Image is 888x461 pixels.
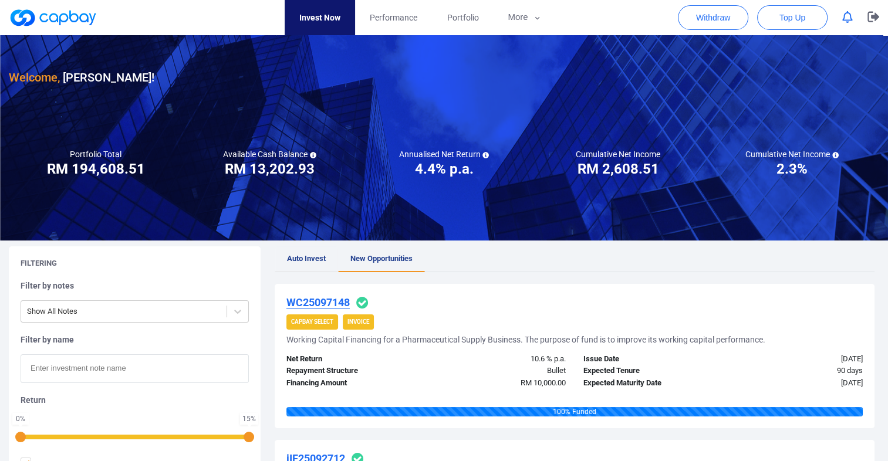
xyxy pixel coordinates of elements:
span: RM 10,000.00 [521,378,566,387]
div: 0 % [15,415,26,422]
div: Net Return [278,353,426,365]
button: Withdraw [678,5,748,30]
h3: RM 13,202.93 [225,160,315,178]
h3: 4.4% p.a. [414,160,473,178]
h3: RM 194,608.51 [47,160,145,178]
span: New Opportunities [350,254,413,263]
div: 10.6 % p.a. [426,353,575,365]
h3: [PERSON_NAME] ! [9,68,154,87]
div: 15 % [242,415,256,422]
h5: Working Capital Financing for a Pharmaceutical Supply Business. The purpose of fund is to improve... [286,334,765,345]
button: Top Up [757,5,828,30]
span: Welcome, [9,70,60,84]
div: Bullet [426,365,575,377]
div: Repayment Structure [278,365,426,377]
strong: Invoice [347,318,369,325]
div: Expected Maturity Date [575,377,723,389]
span: Auto Invest [287,254,326,263]
h5: Available Cash Balance [223,149,316,160]
h5: Portfolio Total [70,149,121,160]
h5: Filter by notes [21,280,249,291]
span: Top Up [779,12,805,23]
span: Portfolio [447,11,478,24]
h5: Cumulative Net Income [745,149,839,160]
h5: Filter by name [21,334,249,345]
strong: CapBay Select [291,318,333,325]
div: Issue Date [575,353,723,365]
input: Enter investment note name [21,354,249,383]
u: WC25097148 [286,296,350,309]
h5: Cumulative Net Income [576,149,660,160]
div: 100 % Funded [286,407,863,416]
div: Expected Tenure [575,365,723,377]
h5: Annualised Net Return [399,149,489,160]
div: 90 days [723,365,872,377]
h3: RM 2,608.51 [578,160,659,178]
h5: Filtering [21,258,57,269]
div: [DATE] [723,353,872,365]
div: Financing Amount [278,377,426,389]
h3: 2.3% [776,160,808,178]
span: Performance [370,11,417,24]
div: [DATE] [723,377,872,389]
h5: Return [21,395,249,405]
